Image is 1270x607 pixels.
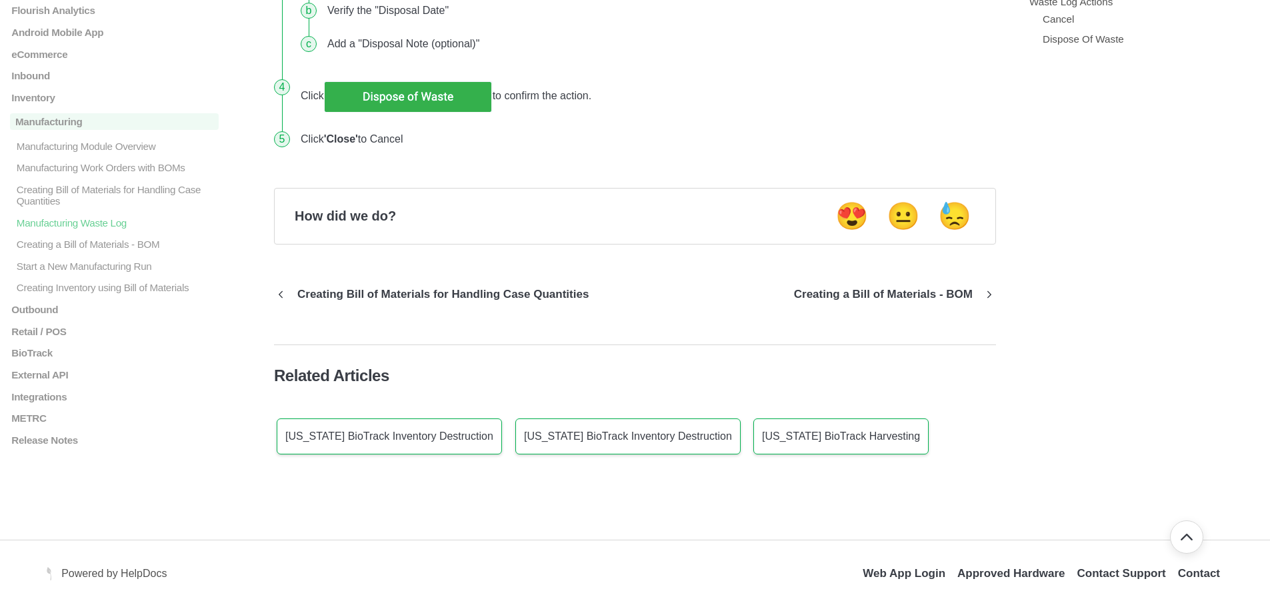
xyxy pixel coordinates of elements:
button: Positive feedback button [831,200,873,233]
p: Creating Inventory using Bill of Materials [15,282,219,293]
button: Go back to top of document [1170,520,1203,554]
a: Opens in a new tab [55,567,167,580]
button: Negative feedback button [934,200,975,233]
a: Inbound [10,70,219,81]
img: Flourish Help Center [47,567,51,580]
a: Creating Bill of Materials for Handling Case Quantities [10,184,219,207]
a: Start a New Manufacturing Run [10,261,219,272]
a: Go to next article Creating a Bill of Materials - BOM [784,277,996,312]
a: Opens in a new tab [47,567,55,580]
p: [US_STATE] BioTrack Inventory Destruction [285,430,493,442]
a: [US_STATE] BioTrack Inventory Destruction [277,418,502,454]
p: How did we do? [295,209,396,224]
p: Manufacturing Module Overview [15,141,219,152]
a: Inventory [10,92,219,103]
p: Creating a Bill of Materials - BOM [15,239,219,250]
p: Manufacturing Waste Log [15,217,219,228]
span: Powered by HelpDocs [61,568,167,579]
p: Manufacturing Work Orders with BOMs [15,162,219,173]
a: Cancel [1043,14,1074,25]
a: Retail / POS [10,326,219,337]
a: Creating a Bill of Materials - BOM [10,239,219,250]
a: Android Mobile App [10,27,219,38]
a: Contact [1178,567,1220,580]
p: Start a New Manufacturing Run [15,261,219,272]
a: [US_STATE] BioTrack Harvesting [753,418,929,454]
a: Outbound [10,304,219,315]
p: Creating Bill of Materials for Handling Case Quantities [287,288,599,301]
a: [US_STATE] BioTrack Inventory Destruction [515,418,741,454]
li: Add a "Disposal Note (optional)" [322,27,991,61]
li: Click to confirm the action. [295,71,996,123]
a: Manufacturing [10,113,219,130]
strong: 'Close' [324,133,358,145]
img: screen-shot-2022-10-31-at-11-08-19-am.png [324,81,493,113]
p: Creating a Bill of Materials - BOM [784,288,983,301]
a: Opens in a new tab [863,567,945,580]
a: Opens in a new tab [1077,567,1166,580]
li: Click to Cancel [295,123,996,156]
a: Creating Inventory using Bill of Materials [10,282,219,293]
a: eCommerce [10,48,219,59]
a: Manufacturing Module Overview [10,141,219,152]
p: [US_STATE] BioTrack Inventory Destruction [524,430,732,442]
a: BioTrack [10,347,219,358]
a: Manufacturing Work Orders with BOMs [10,162,219,173]
button: Neutral feedback button [883,200,924,233]
a: Dispose Of Waste [1043,34,1124,45]
a: Integrations [10,390,219,402]
h4: Related Articles [274,366,996,385]
a: Manufacturing Waste Log [10,217,219,228]
a: Opens in a new tab [957,567,1065,580]
p: Creating Bill of Materials for Handling Case Quantities [15,184,219,207]
p: [US_STATE] BioTrack Harvesting [762,430,920,442]
a: Go to previous article Creating Bill of Materials for Handling Case Quantities [274,277,599,312]
a: METRC [10,412,219,424]
a: Release Notes [10,434,219,446]
a: Flourish Analytics [10,5,219,16]
a: External API [10,369,219,380]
